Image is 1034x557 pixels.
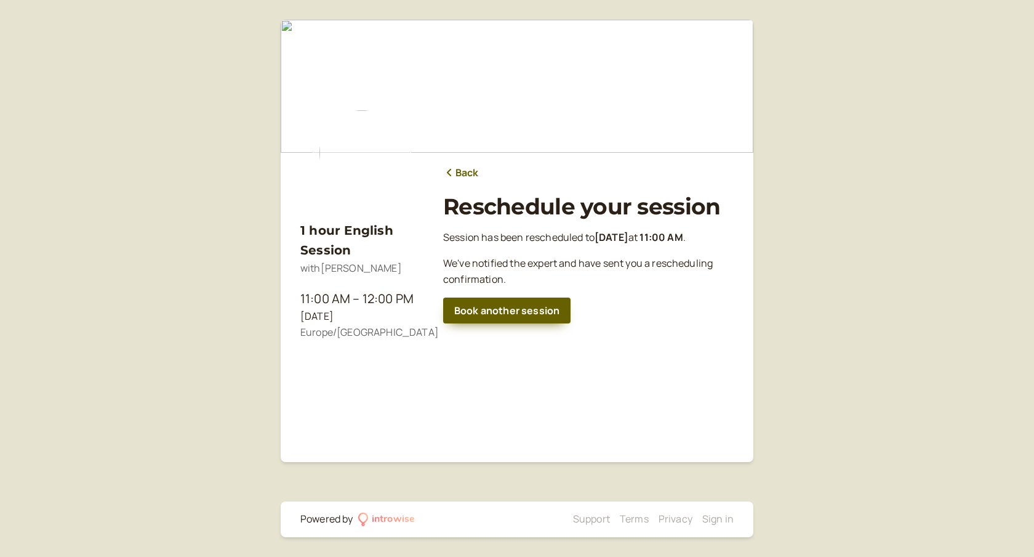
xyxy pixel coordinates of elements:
div: Powered by [300,511,353,527]
a: introwise [358,511,415,527]
b: [DATE] [595,230,628,244]
p: We've notified the expert and have sent you a rescheduling confirmation. [443,256,734,288]
a: Sign in [702,512,734,526]
a: Back [443,165,479,181]
div: 11:00 AM – 12:00 PM [300,289,423,309]
h3: 1 hour English Session [300,221,423,261]
div: introwise [372,511,415,527]
div: Europe/[GEOGRAPHIC_DATA] [300,325,423,341]
p: Session has been rescheduled to at . [443,230,734,246]
a: Terms [620,512,649,526]
div: [DATE] [300,309,423,325]
a: Support [573,512,610,526]
a: Book another session [443,298,571,323]
span: with [PERSON_NAME] [300,261,402,275]
b: 11:00 AM [639,230,683,244]
h1: Reschedule your session [443,193,734,220]
a: Privacy [659,512,692,526]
